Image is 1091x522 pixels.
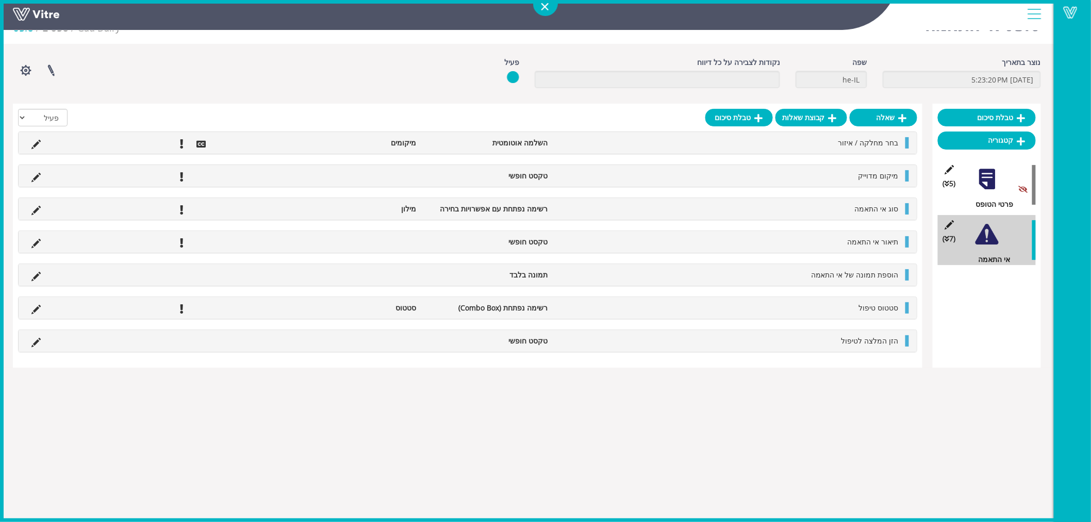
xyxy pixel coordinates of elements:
a: טבלת סיכום [938,109,1036,126]
label: פעיל [504,57,519,68]
li: טקסט חופשי [421,335,553,347]
li: תמונה בלבד [421,269,553,281]
label: נוצר בתאריך [1002,57,1041,68]
a: טבלת סיכום [705,109,773,126]
li: רשימה נפתחת עם אפשרויות בחירה [421,203,553,215]
li: מילון [290,203,421,215]
li: השלמה אוטומטית [421,137,553,149]
div: אי התאמה [946,254,1036,265]
span: (7 ) [943,233,956,244]
li: רשימה נפתחת (Combo Box) [421,302,553,314]
span: הוספת תמונה של אי התאמה [811,270,899,280]
span: (5 ) [943,178,956,189]
span: סוג אי התאמה [855,204,899,214]
li: טקסט חופשי [421,170,553,182]
span: בחר מחלקה / איזור [838,138,899,148]
li: טקסט חופשי [421,236,553,248]
span: תיאור אי התאמה [848,237,899,247]
div: פרטי הטופס [946,199,1036,210]
label: שפה [853,57,867,68]
li: סטטוס [290,302,421,314]
li: מיקומים [290,137,421,149]
img: yes [507,71,519,84]
a: קטגוריה [938,132,1036,149]
span: הזן המלצה לטיפול [841,336,899,346]
span: סטטוס טיפול [859,303,899,313]
a: שאלה [850,109,917,126]
a: קבוצת שאלות [775,109,847,126]
label: נקודות לצבירה על כל דיווח [697,57,780,68]
span: מיקום מדוייק [858,171,899,181]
